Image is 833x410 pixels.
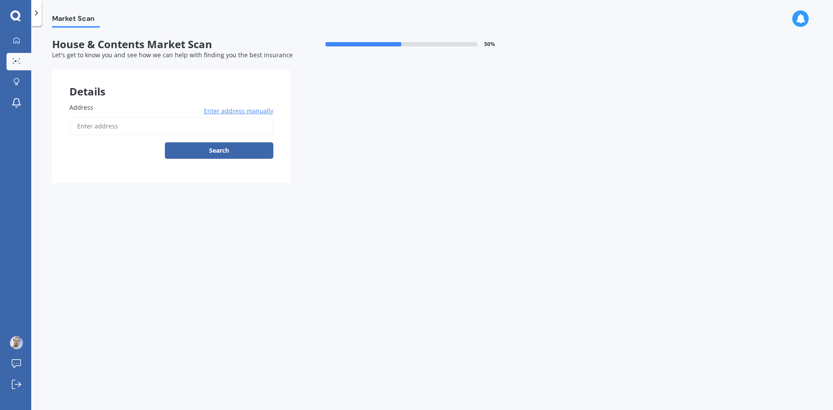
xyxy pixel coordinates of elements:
[69,117,273,135] input: Enter address
[52,38,291,51] span: House & Contents Market Scan
[52,51,293,59] span: Let's get to know you and see how we can help with finding you the best insurance
[52,70,291,96] div: Details
[204,107,273,115] span: Enter address manually
[69,103,93,112] span: Address
[165,142,273,159] button: Search
[52,14,100,26] span: Market Scan
[484,41,495,47] span: 50 %
[10,336,23,349] img: ACg8ocIskj64sISe-ubJrBr3IuwORrv5cMUnhLLfzx8htWJ83A4Nx93VdQ=s96-c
